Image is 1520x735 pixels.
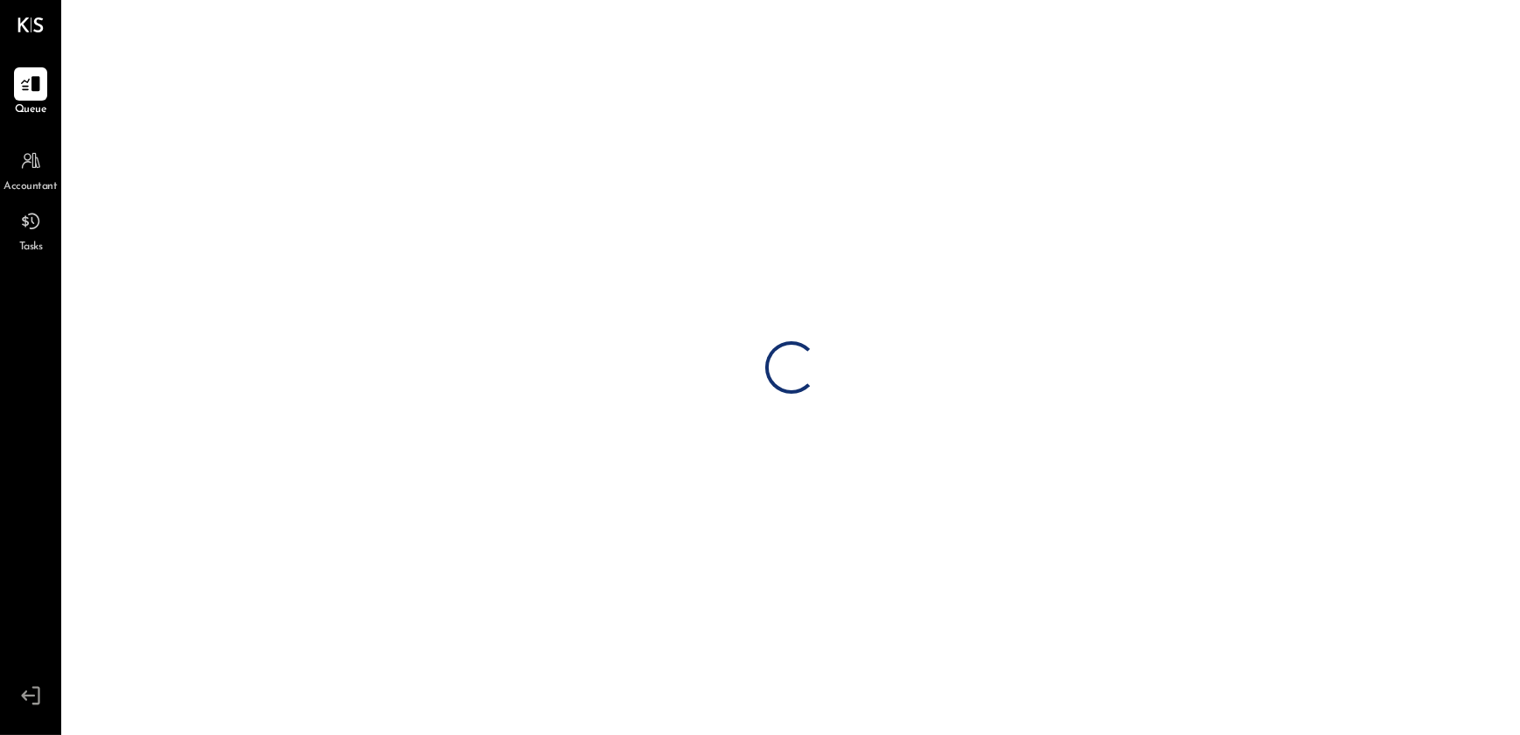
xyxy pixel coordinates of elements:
[1,205,60,255] a: Tasks
[15,102,47,118] span: Queue
[4,179,58,195] span: Accountant
[1,144,60,195] a: Accountant
[1,67,60,118] a: Queue
[19,240,43,255] span: Tasks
